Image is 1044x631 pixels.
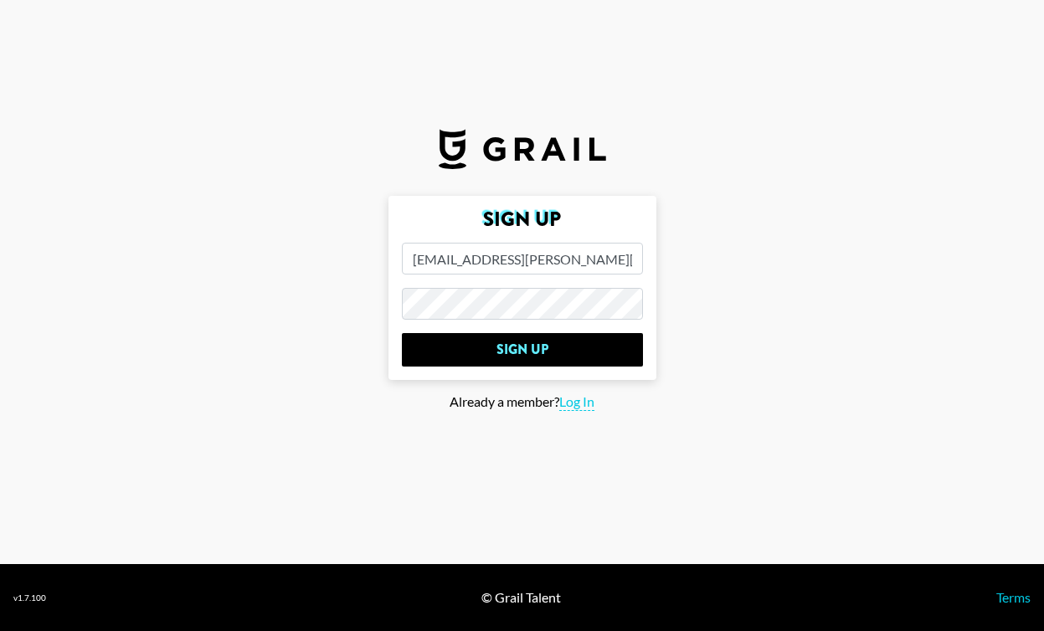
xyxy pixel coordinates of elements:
[13,593,46,603] div: v 1.7.100
[402,209,643,229] h2: Sign Up
[559,393,594,411] span: Log In
[13,393,1031,411] div: Already a member?
[996,589,1031,605] a: Terms
[439,129,606,169] img: Grail Talent Logo
[402,333,643,367] input: Sign Up
[402,243,643,274] input: Email
[481,589,561,606] div: © Grail Talent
